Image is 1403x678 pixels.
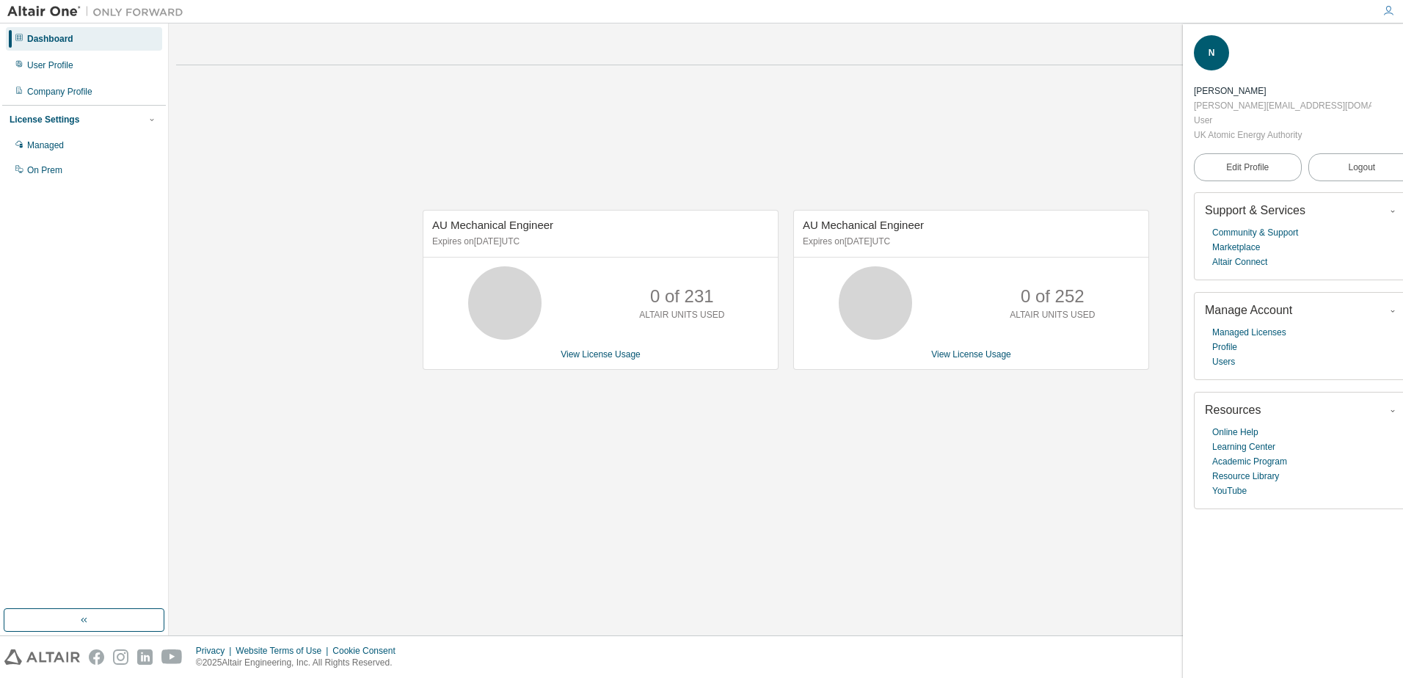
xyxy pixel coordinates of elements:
[1348,160,1375,175] span: Logout
[27,59,73,71] div: User Profile
[1205,404,1261,416] span: Resources
[1194,128,1371,142] div: UK Atomic Energy Authority
[1010,309,1095,321] p: ALTAIR UNITS USED
[432,236,765,248] p: Expires on [DATE] UTC
[27,164,62,176] div: On Prem
[236,645,332,657] div: Website Terms of Use
[1194,153,1302,181] a: Edit Profile
[803,219,924,231] span: AU Mechanical Engineer
[1226,161,1269,173] span: Edit Profile
[196,645,236,657] div: Privacy
[1205,204,1305,216] span: Support & Services
[7,4,191,19] img: Altair One
[332,645,404,657] div: Cookie Consent
[432,219,553,231] span: AU Mechanical Engineer
[1212,354,1235,369] a: Users
[1194,98,1371,113] div: [PERSON_NAME][EMAIL_ADDRESS][DOMAIN_NAME]
[1212,425,1258,440] a: Online Help
[1212,340,1237,354] a: Profile
[1212,255,1267,269] a: Altair Connect
[1205,304,1292,316] span: Manage Account
[4,649,80,665] img: altair_logo.svg
[1194,113,1371,128] div: User
[10,114,79,125] div: License Settings
[27,139,64,151] div: Managed
[1212,240,1260,255] a: Marketplace
[1212,484,1247,498] a: YouTube
[1209,48,1215,58] span: N
[1212,440,1275,454] a: Learning Center
[650,284,714,309] p: 0 of 231
[113,649,128,665] img: instagram.svg
[803,236,1136,248] p: Expires on [DATE] UTC
[1212,469,1279,484] a: Resource Library
[161,649,183,665] img: youtube.svg
[931,349,1011,360] a: View License Usage
[27,86,92,98] div: Company Profile
[196,657,404,669] p: © 2025 Altair Engineering, Inc. All Rights Reserved.
[137,649,153,665] img: linkedin.svg
[1212,325,1286,340] a: Managed Licenses
[89,649,104,665] img: facebook.svg
[1194,84,1371,98] div: Nicholas Otway
[1212,454,1287,469] a: Academic Program
[27,33,73,45] div: Dashboard
[639,309,724,321] p: ALTAIR UNITS USED
[1021,284,1085,309] p: 0 of 252
[1212,225,1298,240] a: Community & Support
[561,349,641,360] a: View License Usage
